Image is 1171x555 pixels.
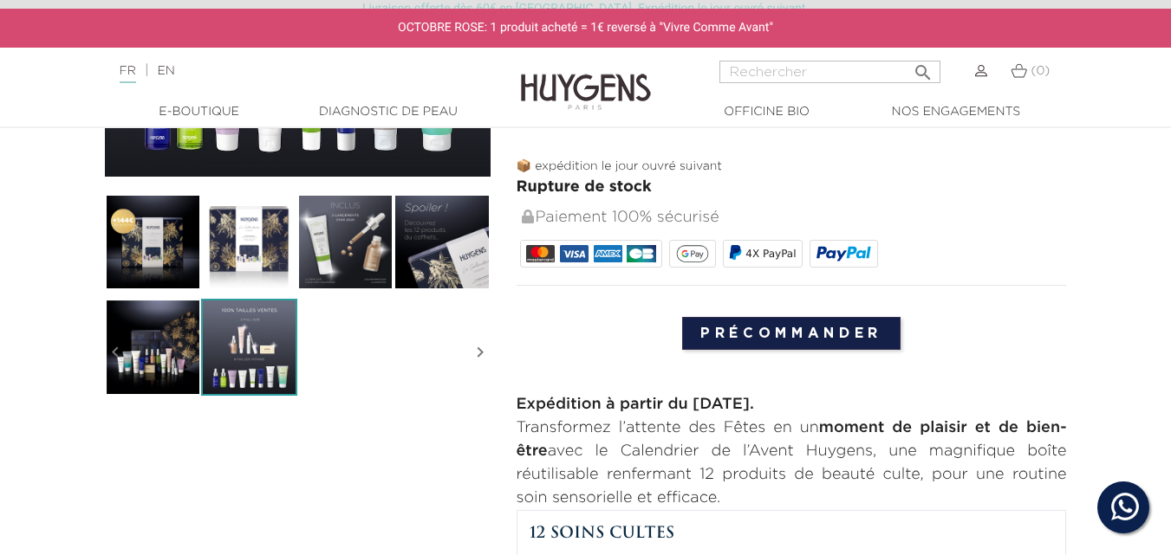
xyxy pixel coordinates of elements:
[530,523,1054,542] h3: 12 soins cultes
[120,65,136,83] a: FR
[526,245,555,262] img: MASTERCARD
[680,103,854,121] a: Officine Bio
[594,245,622,262] img: AMEX
[1031,65,1050,77] span: (0)
[105,194,201,290] img: Le Calendrier de L'Avent
[470,309,491,396] i: 
[521,46,651,113] img: Huygens
[520,199,1067,236] div: Paiement 100% sécurisé
[157,65,174,77] a: EN
[869,103,1043,121] a: Nos engagements
[560,245,589,262] img: VISA
[105,309,126,396] i: 
[682,317,901,350] input: Précommander
[517,397,754,412] strong: Expédition à partir du [DATE].
[913,57,934,78] i: 
[745,248,796,260] span: 4X PayPal
[719,61,940,83] input: Rechercher
[113,103,286,121] a: E-Boutique
[627,245,655,262] img: CB_NATIONALE
[517,158,1067,176] p: 📦 expédition le jour ouvré suivant
[302,103,475,121] a: Diagnostic de peau
[522,210,534,223] img: Paiement 100% sécurisé
[676,245,709,262] img: google_pay
[111,61,475,81] div: |
[517,179,652,195] span: Rupture de stock
[517,416,1067,510] p: Transformez l’attente des Fêtes en un avec le Calendrier de l’Avent Huygens, une magnifique boîte...
[908,55,939,79] button: 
